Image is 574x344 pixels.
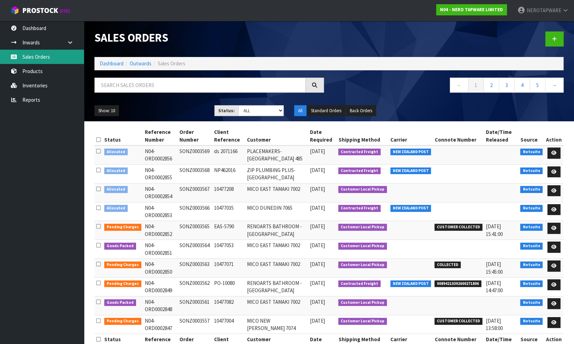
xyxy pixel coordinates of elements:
[310,186,325,192] span: [DATE]
[434,261,461,268] span: COLLECTED
[212,221,245,240] td: EAS-5790
[212,202,245,221] td: 10477035
[544,127,564,145] th: Action
[520,280,543,287] span: Netsuite
[104,205,128,212] span: Allocated
[158,60,185,67] span: Sales Orders
[434,318,482,325] span: CUSTOMER COLLECTED
[310,299,325,305] span: [DATE]
[310,317,325,324] span: [DATE]
[143,296,178,315] td: N04-ORD0002848
[245,127,308,145] th: Customer
[336,127,389,145] th: Shipping Method
[218,108,235,114] strong: Status:
[212,296,245,315] td: 10477082
[390,280,431,287] span: NEW ZEALAND POST
[178,127,212,145] th: Order Number
[310,205,325,211] span: [DATE]
[212,240,245,259] td: 10477053
[484,127,519,145] th: Date/Time Released
[310,242,325,249] span: [DATE]
[520,149,543,156] span: Netsuite
[486,261,503,275] span: [DATE] 15:45:00
[245,277,308,296] td: RENOARTS BATHROOM - [GEOGRAPHIC_DATA]
[178,164,212,183] td: SONZ0003568
[338,243,387,250] span: Customer Local Pickup
[104,280,141,287] span: Pending Charges
[520,243,543,250] span: Netsuite
[307,105,345,116] button: Standard Orders
[514,78,530,93] a: 4
[130,60,151,67] a: Outwards
[104,299,136,306] span: Goods Packed
[390,149,431,156] span: NEW ZEALAND POST
[143,183,178,202] td: N04-ORD0002854
[434,224,482,231] span: CUSTOMER COLLECTED
[338,186,387,193] span: Customer Local Pickup
[59,8,70,14] small: WMS
[94,105,119,116] button: Show: 10
[212,127,245,145] th: Client Reference
[294,105,306,116] button: All
[178,240,212,259] td: SONZ0003564
[212,315,245,334] td: 10477004
[100,60,123,67] a: Dashboard
[178,277,212,296] td: SONZ0003562
[450,78,468,93] a: ←
[520,167,543,174] span: Netsuite
[178,221,212,240] td: SONZ0003565
[390,167,431,174] span: NEW ZEALAND POST
[334,78,564,95] nav: Page navigation
[486,280,503,294] span: [DATE] 14:47:00
[308,127,336,145] th: Date Required
[526,7,561,14] span: NEROTAPWARE
[143,315,178,334] td: N04-ORD0002847
[104,318,141,325] span: Pending Charges
[520,186,543,193] span: Netsuite
[245,164,308,183] td: ZIP PLUMBING PLUS- [GEOGRAPHIC_DATA]
[310,167,325,173] span: [DATE]
[212,183,245,202] td: 10477208
[245,221,308,240] td: RENOARTS BATHROOM - [GEOGRAPHIC_DATA]
[104,243,136,250] span: Goods Packed
[310,261,325,267] span: [DATE]
[143,221,178,240] td: N04-ORD0002852
[520,205,543,212] span: Netsuite
[143,259,178,278] td: N04-ORD0002850
[143,202,178,221] td: N04-ORD0002853
[104,149,128,156] span: Allocated
[468,78,484,93] a: 1
[338,318,387,325] span: Customer Local Pickup
[245,202,308,221] td: MICO DUNEDIN 7065
[10,6,19,15] img: cube-alt.png
[520,224,543,231] span: Netsuite
[212,145,245,164] td: ds 2071166
[486,317,503,331] span: [DATE] 13:58:00
[212,259,245,278] td: 10477071
[178,259,212,278] td: SONZ0003563
[338,224,387,231] span: Customer Local Pickup
[530,78,545,93] a: 5
[390,205,431,212] span: NEW ZEALAND POST
[143,164,178,183] td: N04-ORD0002855
[518,127,544,145] th: Source
[338,205,381,212] span: Contracted Freight
[245,315,308,334] td: MICO NEW [PERSON_NAME] 7074
[338,261,387,268] span: Customer Local Pickup
[178,145,212,164] td: SONZ0003569
[545,78,564,93] a: →
[520,299,543,306] span: Netsuite
[389,127,433,145] th: Carrier
[520,318,543,325] span: Netsuite
[245,145,308,164] td: PLACEMAKERS-[GEOGRAPHIC_DATA] 485
[483,78,499,93] a: 2
[104,167,128,174] span: Allocated
[245,240,308,259] td: MICO EAST TAMAKI 7002
[94,31,324,44] h1: Sales Orders
[143,127,178,145] th: Reference Number
[245,259,308,278] td: MICO EAST TAMAKI 7002
[486,223,503,237] span: [DATE] 15:41:00
[433,127,484,145] th: Connote Number
[245,296,308,315] td: MICO EAST TAMAKI 7002
[102,127,143,145] th: Status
